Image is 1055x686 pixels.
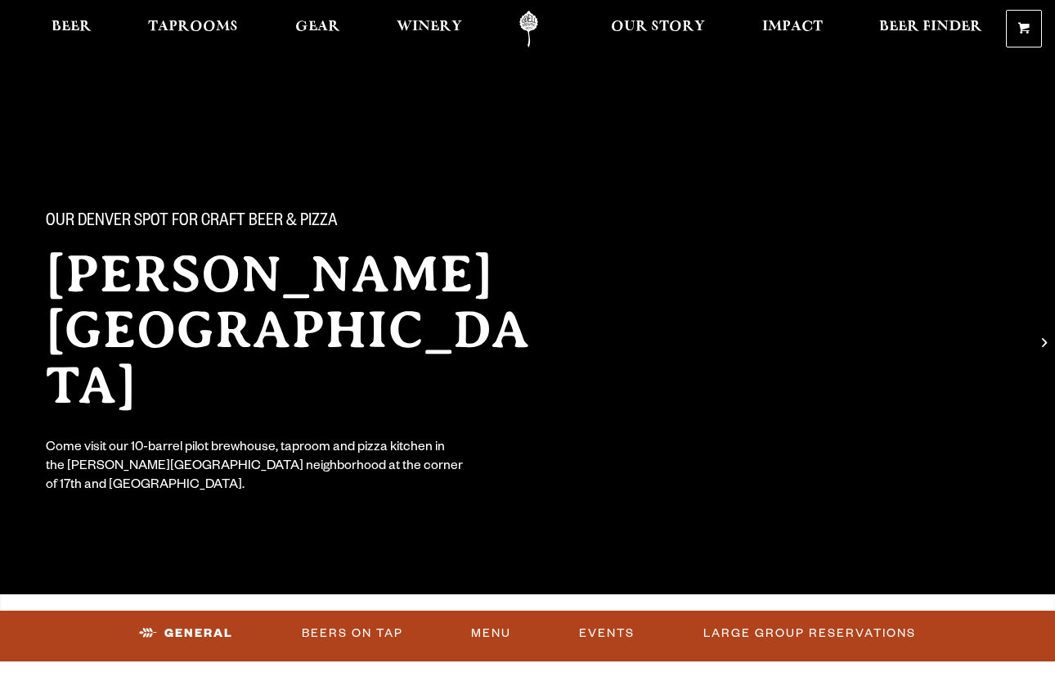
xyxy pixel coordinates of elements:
[148,20,238,34] span: Taprooms
[52,20,92,34] span: Beer
[295,20,340,34] span: Gear
[386,11,473,47] a: Winery
[697,615,923,652] a: Large Group Reservations
[132,615,240,652] a: General
[762,20,823,34] span: Impact
[600,11,716,47] a: Our Story
[46,440,465,496] div: Come visit our 10-barrel pilot brewhouse, taproom and pizza kitchen in the [PERSON_NAME][GEOGRAPH...
[285,11,351,47] a: Gear
[46,212,338,233] span: Our Denver spot for craft beer & pizza
[611,20,705,34] span: Our Story
[465,615,518,652] a: Menu
[137,11,249,47] a: Taprooms
[397,20,462,34] span: Winery
[498,11,559,47] a: Odell Home
[295,615,410,652] a: Beers On Tap
[572,615,641,652] a: Events
[46,246,556,413] h2: [PERSON_NAME][GEOGRAPHIC_DATA]
[752,11,833,47] a: Impact
[41,11,102,47] a: Beer
[869,11,993,47] a: Beer Finder
[879,20,982,34] span: Beer Finder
